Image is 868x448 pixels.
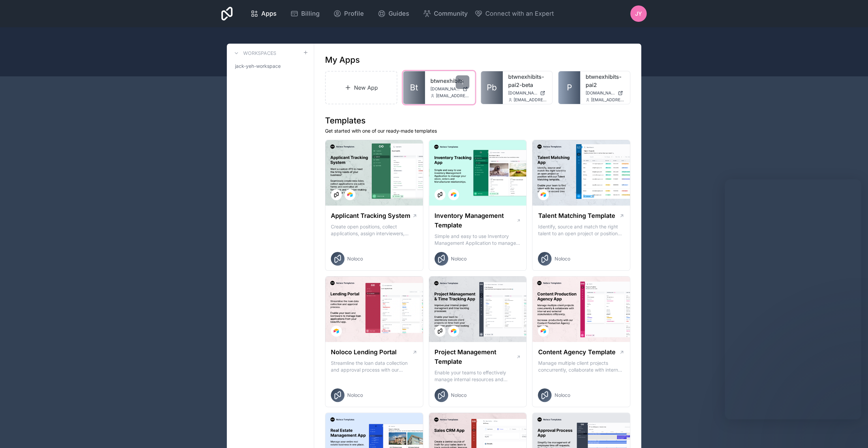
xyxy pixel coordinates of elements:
[285,6,325,21] a: Billing
[554,392,570,399] span: Noloco
[435,233,521,247] p: Simple and easy to use Inventory Management Application to manage your stock, orders and Manufact...
[538,223,624,237] p: Identify, source and match the right talent to an open project or position with our Talent Matchi...
[436,93,469,99] span: [EMAIL_ADDRESS][DOMAIN_NAME]
[235,63,281,70] span: jack-yeh-workspace
[232,49,276,57] a: Workspaces
[261,9,277,18] span: Apps
[430,86,460,92] span: [DOMAIN_NAME]
[487,82,497,93] span: Pb
[485,9,554,18] span: Connect with an Expert
[417,6,473,21] a: Community
[586,73,624,89] a: btwnexhibits-pai2
[541,328,546,334] img: Airtable Logo
[301,9,320,18] span: Billing
[435,347,516,367] h1: Project Management Template
[558,71,580,104] a: P
[554,255,570,262] span: Noloco
[232,60,308,72] a: jack-yeh-workspace
[435,369,521,383] p: Enable your teams to effectively manage internal resources and execute client projects on time.
[325,71,397,104] a: New App
[331,347,397,357] h1: Noloco Lending Portal
[508,90,538,96] span: [DOMAIN_NAME]
[514,97,547,103] span: [EMAIL_ADDRESS][DOMAIN_NAME]
[328,6,369,21] a: Profile
[403,71,425,104] a: Bt
[451,392,467,399] span: Noloco
[325,55,360,65] h1: My Apps
[325,128,630,134] p: Get started with one of our ready-made templates
[538,347,615,357] h1: Content Agency Template
[347,192,353,197] img: Airtable Logo
[451,192,456,197] img: Airtable Logo
[334,328,339,334] img: Airtable Logo
[591,97,624,103] span: [EMAIL_ADDRESS][DOMAIN_NAME]
[347,255,363,262] span: Noloco
[635,10,642,18] span: JY
[430,77,469,85] a: btwnexhibits
[372,6,415,21] a: Guides
[508,90,547,96] a: [DOMAIN_NAME]
[347,392,363,399] span: Noloco
[331,211,410,221] h1: Applicant Tracking System
[541,192,546,197] img: Airtable Logo
[388,9,409,18] span: Guides
[243,50,276,57] h3: Workspaces
[586,90,615,96] span: [DOMAIN_NAME]
[344,9,364,18] span: Profile
[538,360,624,373] p: Manage multiple client projects concurrently, collaborate with internal and external stakeholders...
[538,211,615,221] h1: Talent Matching Template
[451,255,467,262] span: Noloco
[725,179,861,419] iframe: Intercom live chat
[325,115,630,126] h1: Templates
[430,86,469,92] a: [DOMAIN_NAME]
[435,211,516,230] h1: Inventory Management Template
[410,82,418,93] span: Bt
[331,360,417,373] p: Streamline the loan data collection and approval process with our Lending Portal template.
[508,73,547,89] a: btwnexhibits-pai2-beta
[481,71,503,104] a: Pb
[451,328,456,334] img: Airtable Logo
[331,223,417,237] p: Create open positions, collect applications, assign interviewers, centralise candidate feedback a...
[567,82,572,93] span: P
[474,9,554,18] button: Connect with an Expert
[586,90,624,96] a: [DOMAIN_NAME]
[845,425,861,441] iframe: Intercom live chat
[245,6,282,21] a: Apps
[434,9,468,18] span: Community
